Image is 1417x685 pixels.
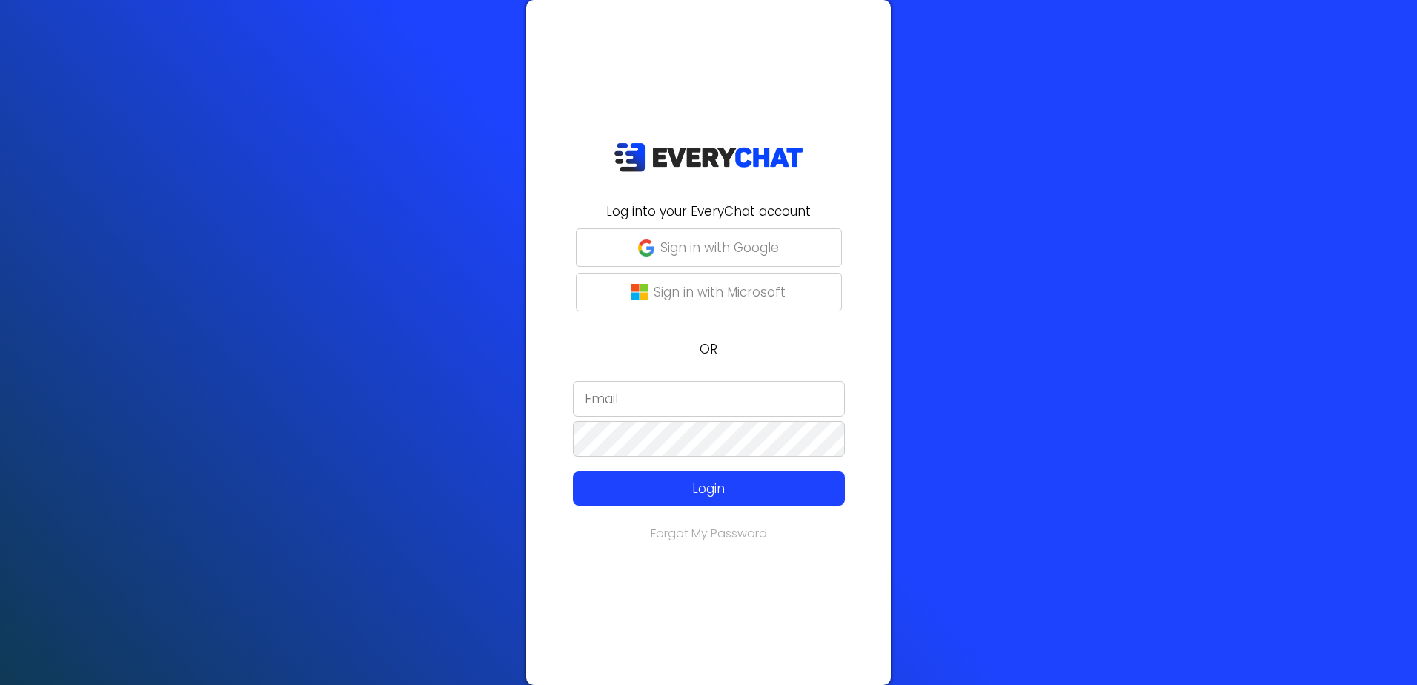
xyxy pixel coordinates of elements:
button: Sign in with Microsoft [576,273,842,311]
h2: Log into your EveryChat account [535,202,882,221]
input: Email [573,381,845,417]
p: Login [600,479,817,498]
img: microsoft-logo.png [631,284,648,300]
p: Sign in with Microsoft [654,282,786,302]
img: google-g.png [638,239,654,256]
p: OR [535,340,882,359]
p: Sign in with Google [660,238,779,257]
a: Forgot My Password [651,525,767,542]
button: Login [573,471,845,506]
button: Sign in with Google [576,228,842,267]
img: EveryChat_logo_dark.png [614,142,803,173]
